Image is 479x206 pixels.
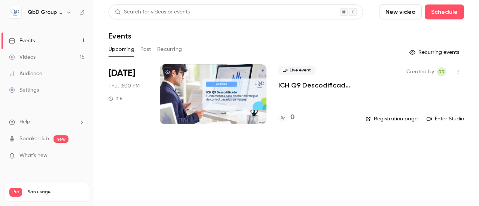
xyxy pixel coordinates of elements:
[115,8,190,16] div: Search for videos or events
[28,9,63,16] h6: QbD Group ES
[19,152,48,160] span: What's new
[109,64,148,124] div: Oct 30 Thu, 9:00 AM (America/Bogota)
[109,96,122,102] div: 2 h
[109,67,135,79] span: [DATE]
[109,82,140,90] span: Thu, 3:00 PM
[439,67,445,76] span: RR
[9,86,39,94] div: Settings
[278,113,295,123] a: 0
[54,135,68,143] span: new
[427,115,464,123] a: Enter Studio
[425,4,464,19] button: Schedule
[290,113,295,123] h4: 0
[278,81,354,90] a: ICH Q9 Descodificado: Fundamentos para diseñar estrategias de control basadas en riesgos
[140,43,151,55] button: Past
[406,46,464,58] button: Recurring events
[19,118,30,126] span: Help
[9,6,21,18] img: QbD Group ES
[109,43,134,55] button: Upcoming
[109,31,131,40] h1: Events
[406,67,434,76] span: Created by
[27,189,84,195] span: Plan usage
[76,153,85,159] iframe: Noticeable Trigger
[157,43,182,55] button: Recurring
[9,188,22,197] span: Pro
[19,135,49,143] a: SpeakerHub
[9,37,35,44] div: Events
[9,118,85,126] li: help-dropdown-opener
[9,53,36,61] div: Videos
[366,115,418,123] a: Registration page
[278,66,315,75] span: Live event
[437,67,446,76] span: Rosa Ramos
[9,70,42,77] div: Audience
[379,4,422,19] button: New video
